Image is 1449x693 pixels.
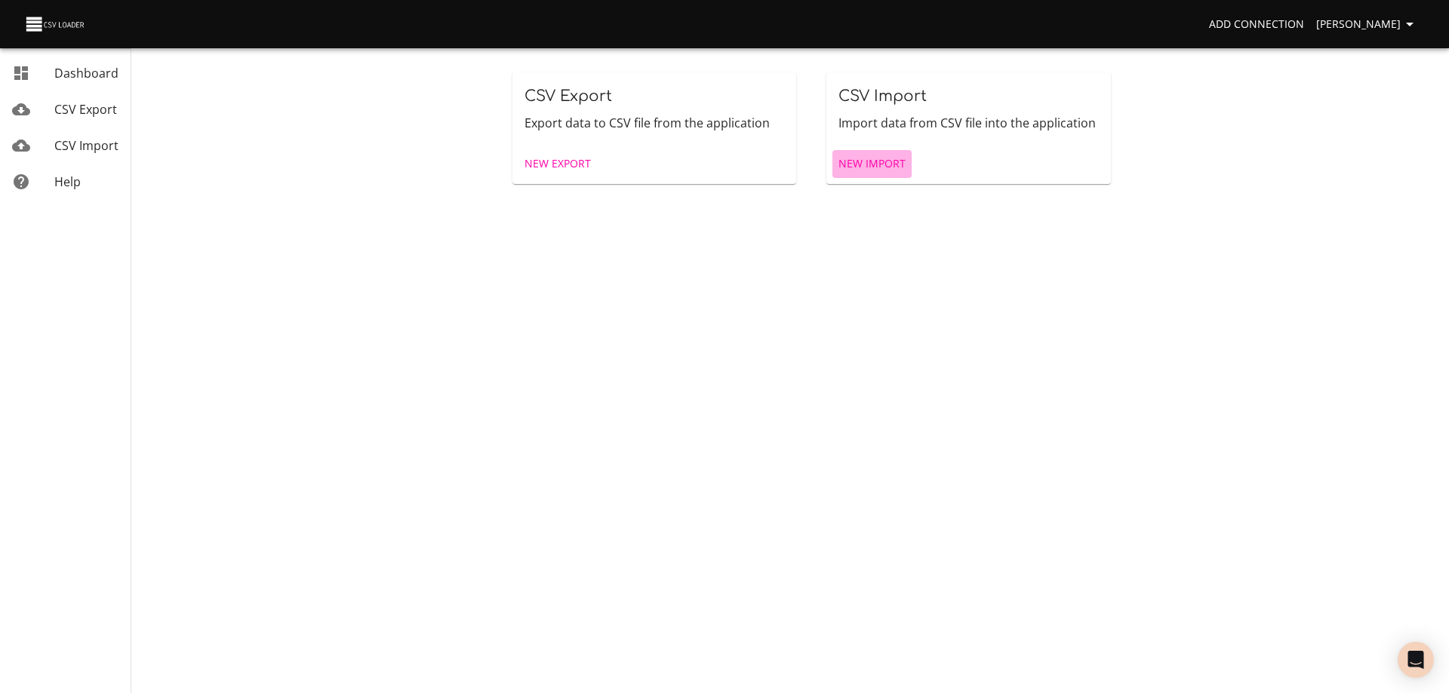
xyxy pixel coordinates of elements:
[1203,11,1310,38] a: Add Connection
[832,150,912,178] a: New Import
[54,65,118,81] span: Dashboard
[525,114,785,132] p: Export data to CSV file from the application
[1316,15,1419,34] span: [PERSON_NAME]
[838,155,906,173] span: New Import
[54,137,118,154] span: CSV Import
[1398,642,1434,678] div: Open Intercom Messenger
[1209,15,1304,34] span: Add Connection
[838,87,927,105] span: CSV Import
[838,114,1099,132] p: Import data from CSV file into the application
[54,173,81,190] span: Help
[518,150,597,178] a: New Export
[525,87,612,105] span: CSV Export
[54,101,117,118] span: CSV Export
[525,155,591,173] span: New Export
[24,14,88,35] img: CSV Loader
[1310,11,1425,38] button: [PERSON_NAME]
